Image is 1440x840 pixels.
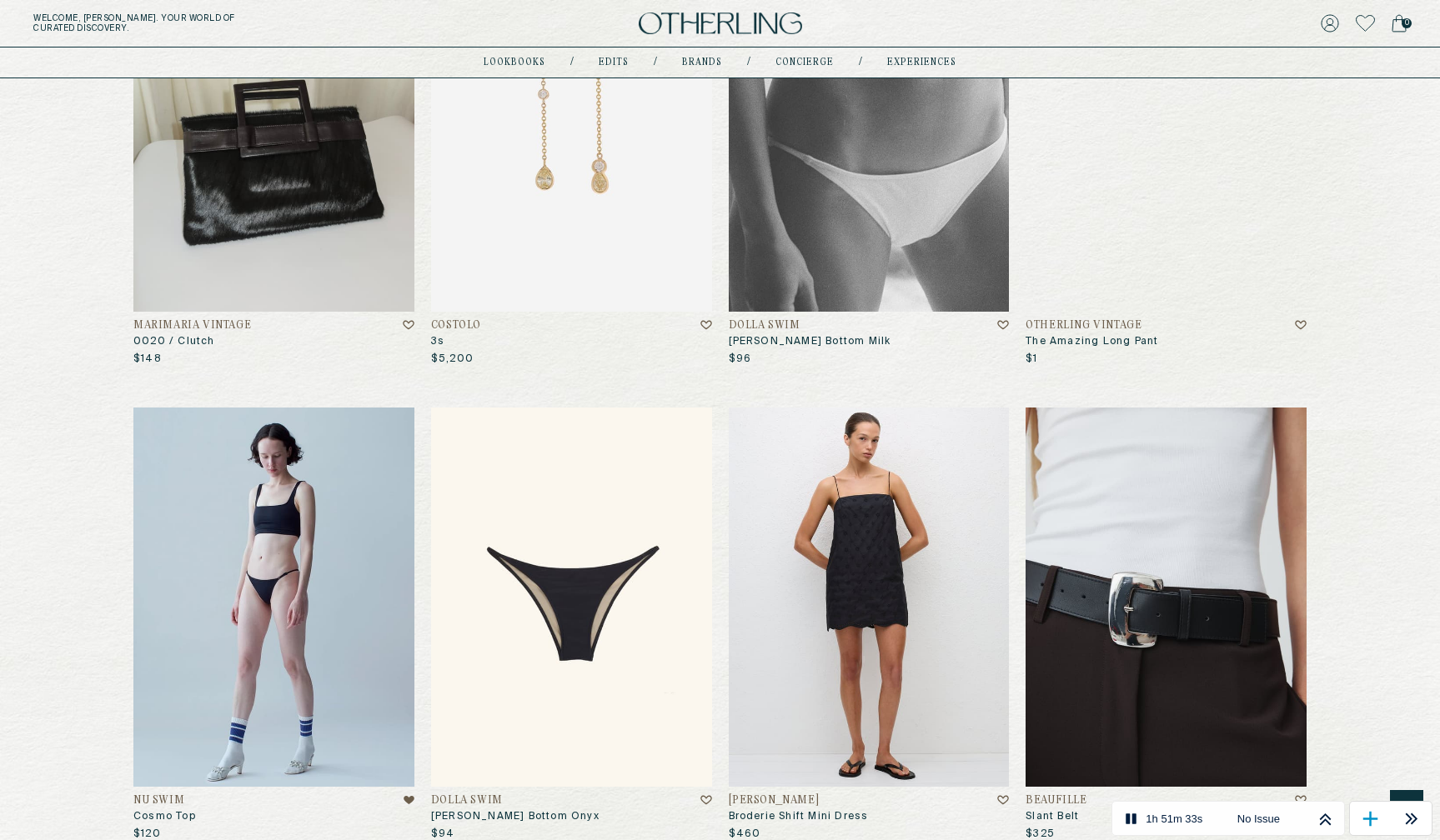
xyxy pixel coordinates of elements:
[1026,407,1307,787] img: Slant Belt
[729,320,800,332] h4: Dolla Swim
[133,810,414,823] h3: Cosmo Top
[729,407,1010,787] img: Broderie Shift Mini Dress
[33,13,445,33] h5: Welcome, [PERSON_NAME] . Your world of curated discovery.
[1026,810,1307,823] h3: Slant Belt
[859,56,862,69] div: /
[133,352,162,366] p: $148
[639,12,802,35] img: logo
[599,58,629,67] a: Edits
[431,810,712,823] h3: [PERSON_NAME] Bottom Onyx
[654,56,657,69] div: /
[1026,352,1037,366] p: $1
[729,795,820,807] h4: [PERSON_NAME]
[133,335,414,348] h3: 0020 / Clutch
[431,407,712,787] img: Dolores bottom onyx
[729,335,1010,348] h3: [PERSON_NAME] Bottom Milk
[431,335,712,348] h3: 3s
[729,810,1010,823] h3: Broderie Shift Mini Dress
[1026,795,1086,807] h4: Beaufille
[682,58,722,67] a: Brands
[1026,335,1307,348] h3: The Amazing Long Pant
[484,58,545,67] a: lookbooks
[1402,18,1412,28] span: 0
[570,56,574,69] div: /
[431,352,474,366] p: $5,200
[431,320,481,332] h4: COSTOLO
[747,56,750,69] div: /
[133,795,184,807] h4: Nu Swim
[431,795,503,807] h4: Dolla Swim
[775,58,834,67] a: concierge
[133,320,251,332] h4: Marimaria Vintage
[133,407,414,787] img: Cosmo Top
[729,352,752,366] p: $96
[1392,12,1407,35] a: 0
[887,58,956,67] a: experiences
[1026,320,1141,332] h4: Otherling Vintage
